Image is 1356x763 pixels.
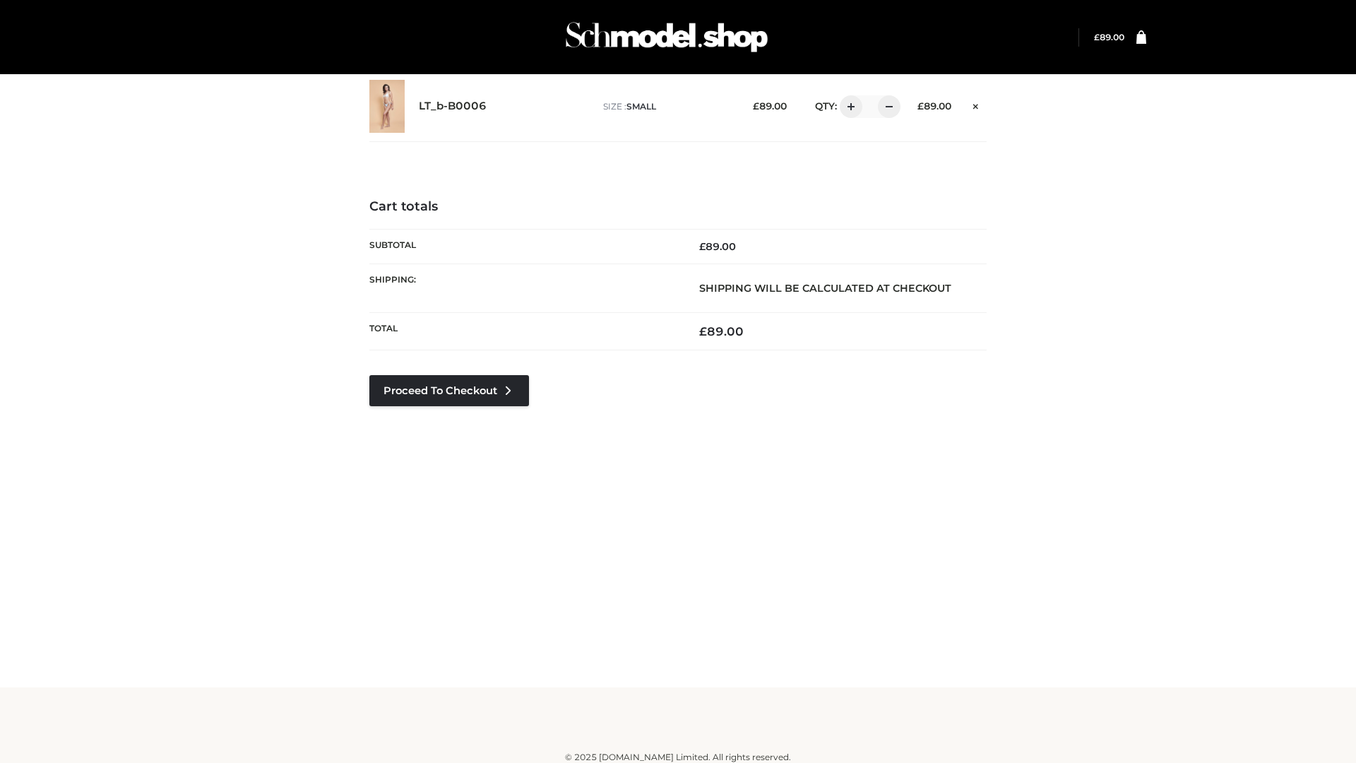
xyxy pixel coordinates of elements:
[753,100,787,112] bdi: 89.00
[369,229,678,264] th: Subtotal
[561,9,773,65] img: Schmodel Admin 964
[699,240,736,253] bdi: 89.00
[603,100,731,113] p: size :
[626,101,656,112] span: SMALL
[965,95,987,114] a: Remove this item
[369,264,678,312] th: Shipping:
[801,95,896,118] div: QTY:
[917,100,951,112] bdi: 89.00
[1094,32,1100,42] span: £
[369,199,987,215] h4: Cart totals
[699,324,707,338] span: £
[1094,32,1124,42] bdi: 89.00
[753,100,759,112] span: £
[699,324,744,338] bdi: 89.00
[917,100,924,112] span: £
[369,80,405,133] img: LT_b-B0006 - SMALL
[369,375,529,406] a: Proceed to Checkout
[1094,32,1124,42] a: £89.00
[369,313,678,350] th: Total
[419,100,487,113] a: LT_b-B0006
[699,282,951,295] strong: Shipping will be calculated at checkout
[699,240,706,253] span: £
